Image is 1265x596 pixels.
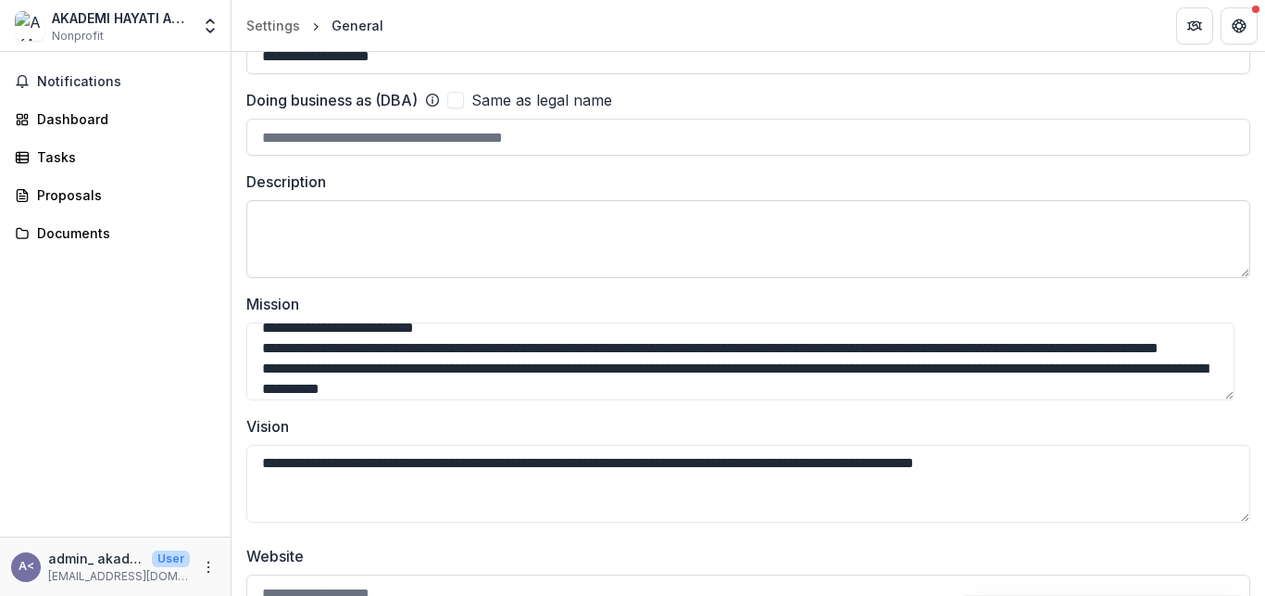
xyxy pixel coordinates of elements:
[37,147,208,167] div: Tasks
[7,218,223,248] a: Documents
[19,561,34,573] div: admin_ akademihayatialam <akademihayatialamadmn@gmail.com>
[246,545,1239,567] label: Website
[152,551,190,567] p: User
[48,549,144,568] p: admin_ akademihayatialam <[EMAIL_ADDRESS][DOMAIN_NAME]>
[52,28,104,44] span: Nonprofit
[37,185,208,205] div: Proposals
[15,11,44,41] img: AKADEMI HAYATI ALAM
[7,180,223,210] a: Proposals
[239,12,391,39] nav: breadcrumb
[37,223,208,243] div: Documents
[197,556,219,578] button: More
[246,89,418,111] label: Doing business as (DBA)
[37,109,208,129] div: Dashboard
[37,74,216,90] span: Notifications
[48,568,190,585] p: [EMAIL_ADDRESS][DOMAIN_NAME]
[1221,7,1258,44] button: Get Help
[7,142,223,172] a: Tasks
[471,89,612,111] span: Same as legal name
[246,293,1239,315] label: Mission
[246,16,300,35] div: Settings
[7,104,223,134] a: Dashboard
[246,415,1239,437] label: Vision
[246,171,1239,193] label: Description
[52,8,190,28] div: AKADEMI HAYATI ALAM
[332,16,383,35] div: General
[239,12,307,39] a: Settings
[1176,7,1213,44] button: Partners
[197,7,223,44] button: Open entity switcher
[7,67,223,96] button: Notifications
